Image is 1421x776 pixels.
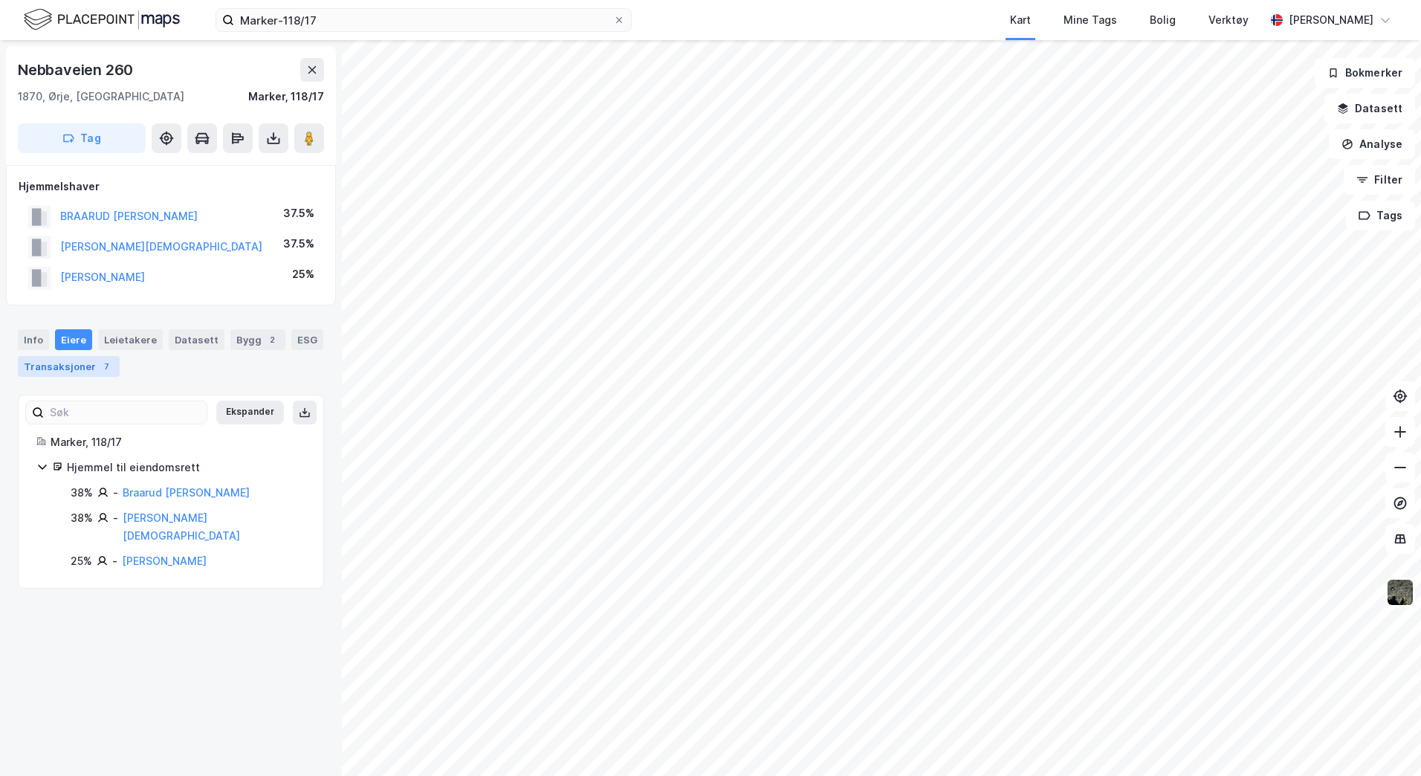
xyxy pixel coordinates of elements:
img: 9k= [1386,578,1414,607]
div: Nebbaveien 260 [18,58,136,82]
div: [PERSON_NAME] [1289,11,1373,29]
div: 37.5% [283,204,314,222]
div: - [113,509,118,527]
button: Tags [1346,201,1415,230]
iframe: Chat Widget [1347,705,1421,776]
div: Leietakere [98,329,163,350]
div: Mine Tags [1064,11,1117,29]
div: Bolig [1150,11,1176,29]
div: 2 [265,332,279,347]
a: [PERSON_NAME] [122,554,207,567]
button: Tag [18,123,146,153]
div: Marker, 118/17 [248,88,324,106]
div: 38% [71,509,93,527]
div: Hjemmel til eiendomsrett [67,459,305,476]
div: Hjemmelshaver [19,178,323,195]
div: 38% [71,484,93,502]
button: Datasett [1324,94,1415,123]
button: Analyse [1329,129,1415,159]
div: - [113,484,118,502]
input: Søk [44,401,207,424]
div: Kart [1010,11,1031,29]
div: 7 [99,359,114,374]
div: Eiere [55,329,92,350]
div: Verktøy [1208,11,1249,29]
a: [PERSON_NAME][DEMOGRAPHIC_DATA] [123,511,240,542]
div: 25% [292,265,314,283]
img: logo.f888ab2527a4732fd821a326f86c7f29.svg [24,7,180,33]
button: Ekspander [216,401,284,424]
div: ESG [291,329,323,350]
div: 1870, Ørje, [GEOGRAPHIC_DATA] [18,88,184,106]
div: 37.5% [283,235,314,253]
a: Braarud [PERSON_NAME] [123,486,250,499]
div: Info [18,329,49,350]
div: Kontrollprogram for chat [1347,705,1421,776]
button: Filter [1344,165,1415,195]
div: 25% [71,552,92,570]
div: Transaksjoner [18,356,120,377]
div: - [112,552,117,570]
input: Søk på adresse, matrikkel, gårdeiere, leietakere eller personer [234,9,613,31]
div: Datasett [169,329,224,350]
div: Marker, 118/17 [51,433,305,451]
div: Bygg [230,329,285,350]
button: Bokmerker [1315,58,1415,88]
